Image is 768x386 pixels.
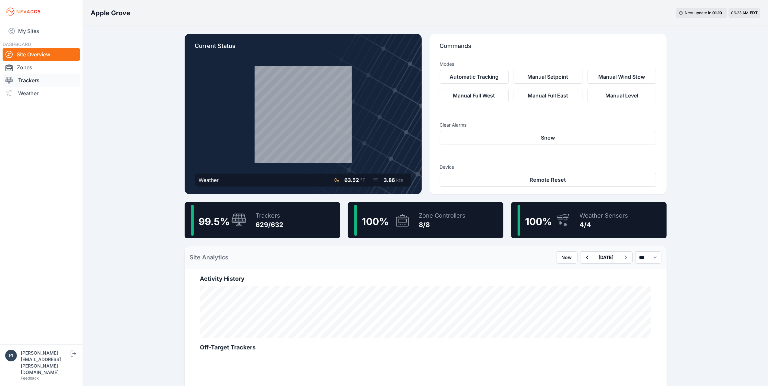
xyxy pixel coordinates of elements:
h2: Activity History [200,274,651,283]
div: Zone Controllers [419,211,466,220]
p: Commands [440,41,656,56]
h2: Off-Target Trackers [200,343,651,352]
a: Site Overview [3,48,80,61]
div: 4/4 [580,220,628,229]
span: Next update in [685,10,711,15]
button: Manual Full East [514,89,582,102]
span: kts [396,177,404,183]
div: Weather [199,176,219,184]
img: Nevados [5,6,41,17]
button: Snow [440,131,656,144]
span: 99.5 % [199,216,230,227]
h3: Clear Alarms [440,122,656,128]
span: 3.86 [384,177,395,183]
a: 100%Zone Controllers8/8 [348,202,503,238]
a: 100%Weather Sensors4/4 [511,202,667,238]
button: Now [556,251,578,264]
div: 8/8 [419,220,466,229]
span: 06:23 AM [731,10,749,15]
button: Manual Setpoint [514,70,582,84]
p: Current Status [195,41,411,56]
span: 63.52 [345,177,359,183]
a: My Sites [3,23,80,39]
h2: Site Analytics [190,253,229,262]
button: Manual Level [588,89,656,102]
div: [PERSON_NAME][EMAIL_ADDRESS][PERSON_NAME][DOMAIN_NAME] [21,350,69,376]
span: 100 % [525,216,552,227]
h3: Modes [440,61,454,67]
button: Manual Full West [440,89,509,102]
button: [DATE] [594,252,619,263]
a: Weather [3,87,80,100]
span: DASHBOARD [3,41,31,47]
div: 629/632 [256,220,284,229]
span: 100 % [362,216,389,227]
button: Automatic Tracking [440,70,509,84]
span: EDT [750,10,758,15]
div: 01 : 10 [712,10,724,16]
h3: Apple Grove [91,8,130,17]
div: Weather Sensors [580,211,628,220]
a: Zones [3,61,80,74]
h3: Device [440,164,656,170]
button: Remote Reset [440,173,656,187]
img: piotr.kolodziejczyk@energix-group.com [5,350,17,361]
div: Trackers [256,211,284,220]
a: Feedback [21,376,39,380]
a: 99.5%Trackers629/632 [185,202,340,238]
a: Trackers [3,74,80,87]
button: Manual Wind Stow [588,70,656,84]
span: °F [361,177,366,183]
nav: Breadcrumb [91,5,130,21]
